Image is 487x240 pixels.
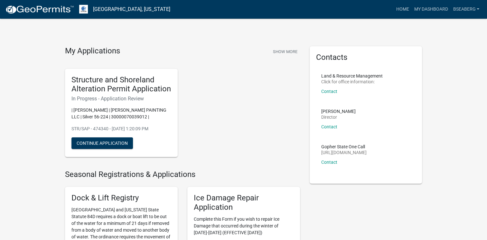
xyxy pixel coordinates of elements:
p: Complete this Form if you wish to repair Ice Damage that occurred during the winter of [DATE]-[DA... [194,216,294,236]
p: STR/SAP - 474340 - [DATE] 1:20:09 PM [71,125,171,132]
p: [URL][DOMAIN_NAME] [321,150,367,155]
p: Click for office information: [321,79,383,84]
a: [GEOGRAPHIC_DATA], [US_STATE] [93,4,170,15]
a: Contact [321,89,337,94]
h5: Dock & Lift Registry [71,193,171,203]
h5: Ice Damage Repair Application [194,193,294,212]
a: My Dashboard [411,3,450,15]
h5: Contacts [316,53,416,62]
h6: In Progress - Application Review [71,96,171,102]
p: Gopher State One Call [321,144,367,149]
p: | [PERSON_NAME] | [PERSON_NAME] PAINTING LLC | Silver 56-224 | 30000070039012 | [71,107,171,120]
h4: My Applications [65,46,120,56]
p: Land & Resource Management [321,74,383,78]
h4: Seasonal Registrations & Applications [65,170,300,179]
img: Otter Tail County, Minnesota [79,5,88,14]
a: Contact [321,124,337,129]
button: Continue Application [71,137,133,149]
a: bseaberg [450,3,482,15]
a: Contact [321,160,337,165]
p: Director [321,115,356,119]
button: Show More [270,46,300,57]
h5: Structure and Shoreland Alteration Permit Application [71,75,171,94]
p: [PERSON_NAME] [321,109,356,114]
a: Home [393,3,411,15]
